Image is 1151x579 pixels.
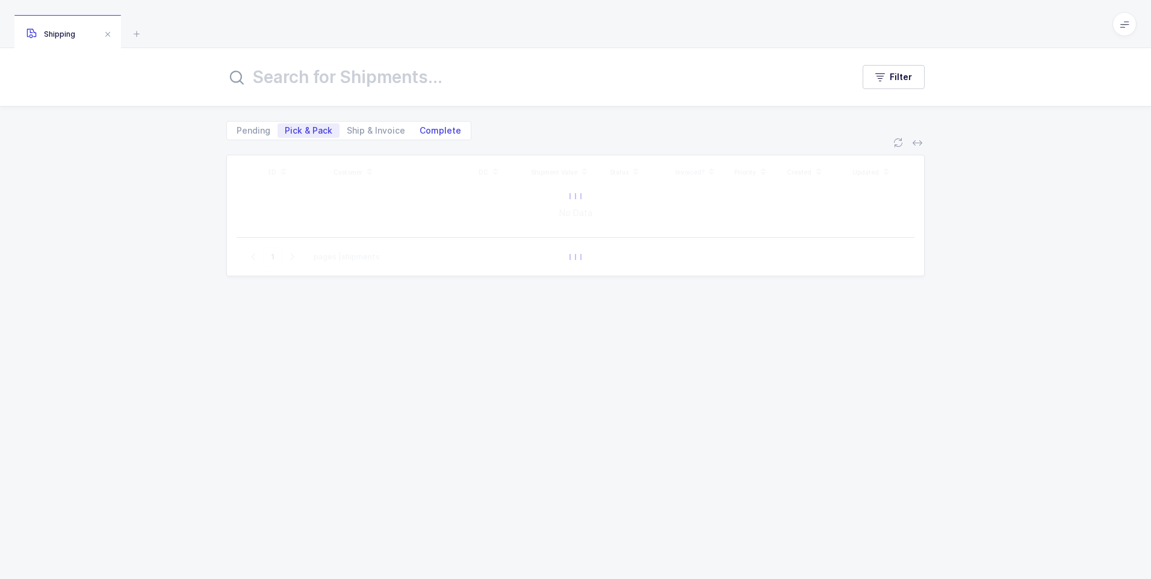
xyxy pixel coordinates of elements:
[285,126,332,135] span: Pick & Pack
[420,126,461,135] span: Complete
[226,63,839,91] input: Search for Shipments...
[347,126,405,135] span: Ship & Invoice
[863,65,925,89] button: Filter
[890,71,912,83] span: Filter
[26,29,75,39] span: Shipping
[237,126,270,135] span: Pending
